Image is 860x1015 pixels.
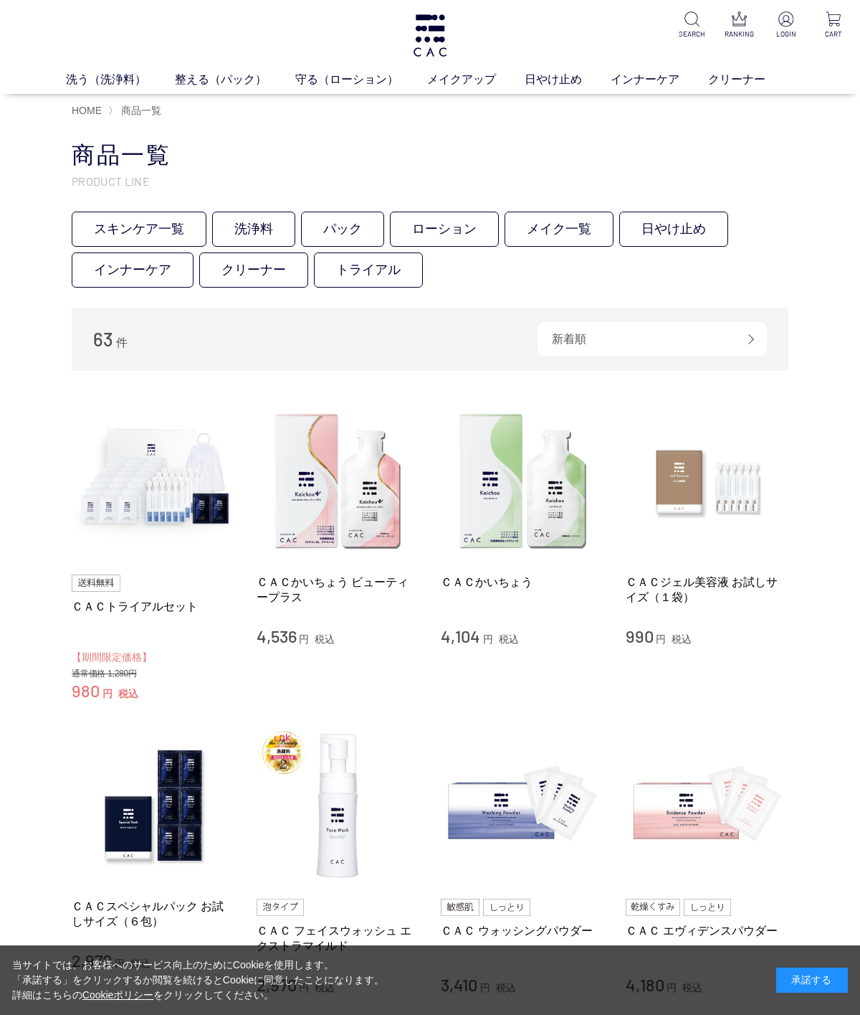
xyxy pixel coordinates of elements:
img: ＣＡＣトライアルセット [72,400,235,563]
img: ＣＡＣジェル美容液 お試しサイズ（１袋） [626,400,789,563]
img: ＣＡＣかいちょう ビューティープラス [257,400,420,563]
a: インナーケア [611,71,708,88]
p: LOGIN [771,29,801,39]
img: ＣＡＣスペシャルパック お試しサイズ（６包） [72,724,235,887]
img: logo [411,14,449,57]
span: 税込 [118,688,138,699]
a: LOGIN [771,11,801,39]
img: ＣＡＣ ウォッシングパウダー [441,724,604,887]
a: クリーナー [199,252,308,288]
a: 洗浄料 [212,212,295,247]
a: HOME [72,105,102,116]
p: SEARCH [677,29,707,39]
a: 商品一覧 [118,105,161,116]
span: 4,104 [441,625,480,646]
a: Cookieポリシー [82,989,154,1001]
a: 洗う（洗浄料） [66,71,175,88]
a: ローション [390,212,499,247]
a: ＣＡＣジェル美容液 お試しサイズ（１袋） [626,575,789,605]
a: メイクアップ [427,71,525,88]
img: しっとり [684,899,731,916]
a: ＣＡＣ ウォッシングパウダー [441,923,604,938]
p: PRODUCT LINE [72,174,788,189]
span: 990 [626,625,654,646]
li: 〉 [108,104,165,118]
span: 63 [93,328,113,350]
a: メイク一覧 [505,212,613,247]
a: 日やけ止め [619,212,728,247]
a: ＣＡＣかいちょう ビューティープラス [257,575,420,605]
h1: 商品一覧 [72,140,788,171]
span: 円 [483,633,493,645]
a: SEARCH [677,11,707,39]
a: ＣＡＣかいちょう [441,575,604,590]
div: 【期間限定価格】 [72,649,235,666]
div: 当サイトでは、お客様へのサービス向上のためにCookieを使用します。 「承諾する」をクリックするか閲覧を続けるとCookieに同意したことになります。 詳細はこちらの をクリックしてください。 [12,958,385,1003]
span: 円 [656,633,666,645]
span: 円 [102,688,113,699]
div: 新着順 [537,322,767,357]
a: 日やけ止め [525,71,611,88]
span: 980 [72,680,100,701]
span: 件 [116,336,128,349]
a: ＣＡＣトライアルセット [72,599,235,614]
p: RANKING [724,29,754,39]
img: 送料無料 [72,575,120,592]
a: ＣＡＣ フェイスウォッシュ エクストラマイルド [257,923,420,954]
p: CART [818,29,849,39]
img: ＣＡＣ フェイスウォッシュ エクストラマイルド [257,724,420,887]
a: スキンケア一覧 [72,212,206,247]
a: ＣＡＣスペシャルパック お試しサイズ（６包） [72,899,235,930]
a: ＣＡＣ エヴィデンスパウダー [626,923,789,938]
a: インナーケア [72,252,193,288]
div: 通常価格 1,280円 [72,669,235,680]
a: パック [301,212,384,247]
img: 泡タイプ [257,899,304,916]
a: CART [818,11,849,39]
span: 税込 [499,633,519,645]
a: クリーナー [708,71,794,88]
img: 敏感肌 [441,899,479,916]
a: トライアル [314,252,423,288]
span: 円 [299,633,309,645]
img: ＣＡＣ エヴィデンスパウダー [626,724,789,887]
span: 税込 [672,633,692,645]
div: 承諾する [776,968,848,993]
a: 守る（ローション） [295,71,427,88]
img: 乾燥くすみ [626,899,681,916]
a: RANKING [724,11,754,39]
span: 税込 [315,633,335,645]
img: ＣＡＣかいちょう [441,400,604,563]
span: 商品一覧 [121,105,161,116]
span: 4,536 [257,625,297,646]
img: しっとり [483,899,530,916]
a: 整える（パック） [175,71,295,88]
